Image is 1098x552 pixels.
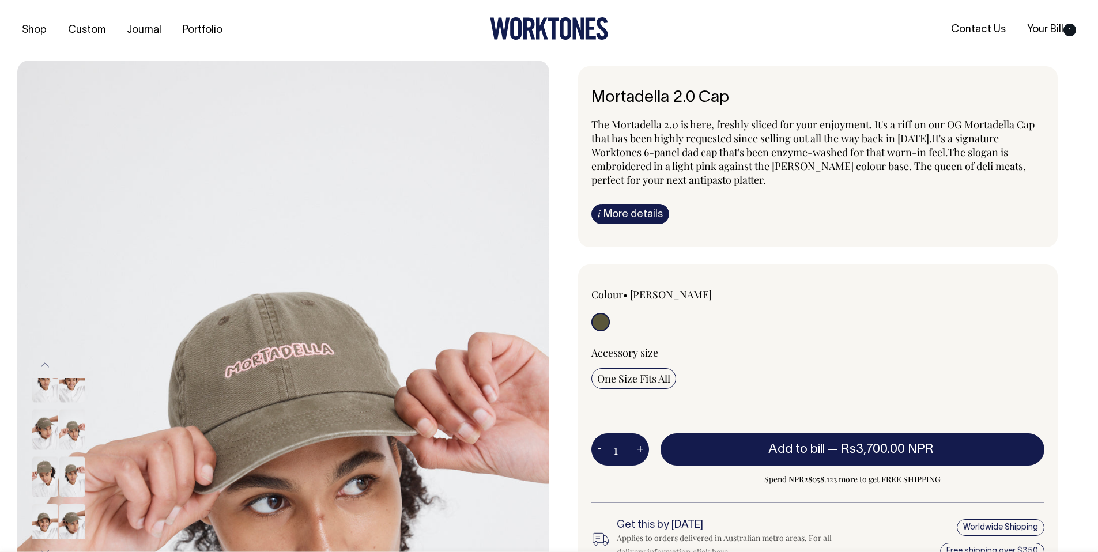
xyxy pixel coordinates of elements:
span: Rs3,700.00 NPR [841,444,934,455]
button: + [631,438,649,461]
a: Portfolio [178,21,227,40]
span: Add to bill [768,444,825,455]
img: moss [32,362,58,402]
button: Previous [36,353,54,379]
span: One Size Fits All [597,372,670,385]
span: — [828,444,937,455]
a: Journal [122,21,166,40]
button: Add to bill —Rs3,700.00 NPR [661,433,1045,466]
h6: Get this by [DATE] [617,520,839,531]
h6: Mortadella 2.0 Cap [591,89,1045,107]
img: moss [32,504,58,544]
span: 1 [1063,24,1076,36]
a: Contact Us [946,20,1010,39]
span: i [598,207,601,220]
span: It's a signature Worktones 6-panel dad cap that's been enzyme-washed for that worn-in feel. The s... [591,131,1026,187]
a: Shop [17,21,51,40]
span: • [623,288,628,301]
img: moss [59,456,85,497]
a: Your Bill1 [1022,20,1081,39]
input: One Size Fits All [591,368,676,389]
a: Custom [63,21,110,40]
label: [PERSON_NAME] [630,288,712,301]
img: Mortadella 2.0 Cap [59,504,85,544]
a: iMore details [591,204,669,224]
img: Mortadella 2.0 Cap [32,409,58,449]
span: Spend NPR28058.123 more to get FREE SHIPPING [661,472,1045,486]
button: - [591,438,608,461]
img: moss [59,362,85,402]
div: Colour [591,288,773,301]
div: Accessory size [591,346,1045,360]
img: moss [59,409,85,449]
img: moss [32,456,58,497]
p: The Mortadella 2.0 is here, freshly sliced for your enjoyment. It's a riff on our OG Mortadella C... [591,118,1045,187]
